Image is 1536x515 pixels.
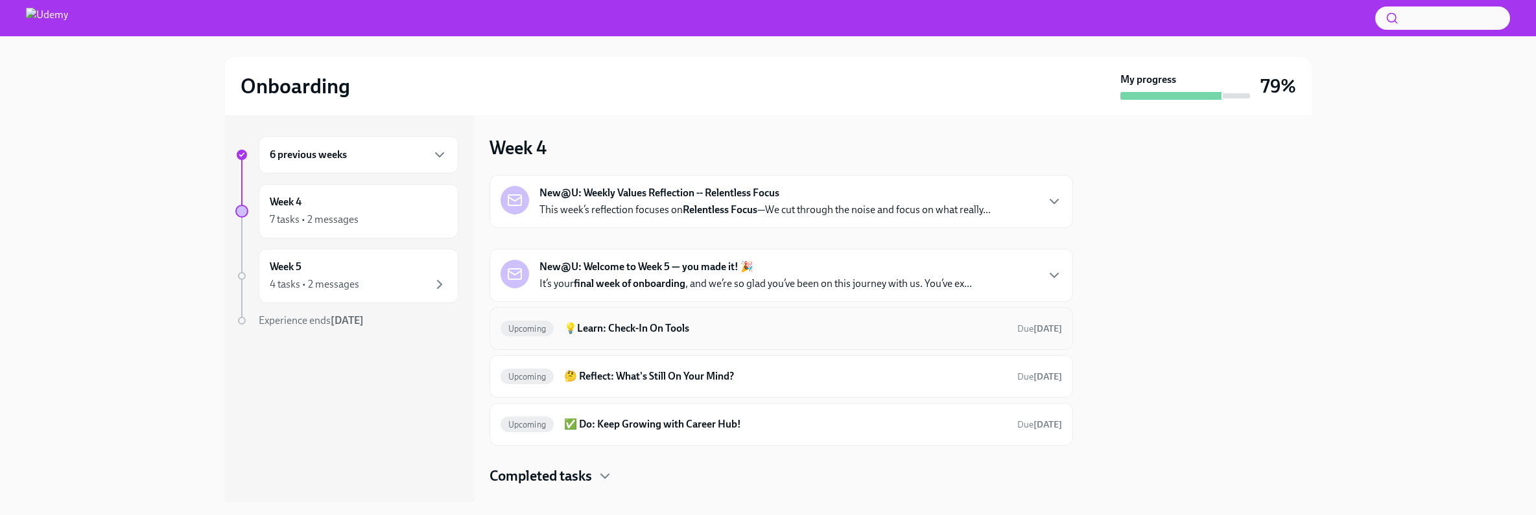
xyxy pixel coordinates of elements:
[235,184,458,238] a: Week 47 tasks • 2 messages
[539,260,753,274] strong: New@U: Welcome to Week 5 — you made it! 🎉
[270,260,301,274] h6: Week 5
[1260,74,1296,98] h3: 79%
[1034,419,1062,430] strong: [DATE]
[564,369,1006,383] h6: 🤔 Reflect: What's Still On Your Mind?
[270,277,359,292] div: 4 tasks • 2 messages
[564,321,1006,336] h6: 💡Learn: Check-In On Tools
[1034,371,1062,382] strong: [DATE]
[490,136,547,159] h3: Week 4
[683,203,757,216] strong: Relentless Focus
[574,277,685,290] strong: final week of onboarding
[270,148,347,162] h6: 6 previous weeks
[539,186,779,200] strong: New@U: Weekly Values Reflection -- Relentless Focus
[1017,418,1062,431] span: October 11th, 2025 09:00
[501,372,554,382] span: Upcoming
[1017,371,1062,382] span: Due
[490,466,592,486] h4: Completed tasks
[1017,323,1062,335] span: October 11th, 2025 09:00
[1017,323,1062,334] span: Due
[539,277,972,291] p: It’s your , and we’re so glad you’ve been on this journey with us. You’ve ex...
[501,318,1062,339] a: Upcoming💡Learn: Check-In On ToolsDue[DATE]
[539,203,991,217] p: This week’s reflection focuses on —We cut through the noise and focus on what really...
[259,136,458,174] div: 6 previous weeks
[235,249,458,303] a: Week 54 tasks • 2 messages
[331,314,364,326] strong: [DATE]
[270,195,301,209] h6: Week 4
[564,417,1006,431] h6: ✅ Do: Keep Growing with Career Hub!
[270,212,359,227] div: 7 tasks • 2 messages
[501,324,554,334] span: Upcoming
[1017,371,1062,383] span: October 11th, 2025 09:00
[1017,419,1062,430] span: Due
[259,314,364,326] span: Experience ends
[1034,323,1062,334] strong: [DATE]
[26,8,68,29] img: Udemy
[1120,73,1176,87] strong: My progress
[241,73,350,99] h2: Onboarding
[501,414,1062,435] a: Upcoming✅ Do: Keep Growing with Career Hub!Due[DATE]
[490,466,1073,486] div: Completed tasks
[501,420,554,429] span: Upcoming
[501,366,1062,387] a: Upcoming🤔 Reflect: What's Still On Your Mind?Due[DATE]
